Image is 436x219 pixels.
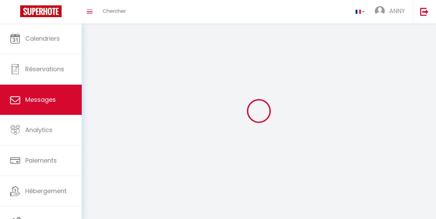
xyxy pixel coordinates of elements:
[25,126,52,134] span: Analytics
[375,6,385,16] img: ...
[25,187,67,195] span: Hébergement
[20,5,62,17] img: Super Booking
[25,34,60,43] span: Calendriers
[420,7,429,16] img: logout
[389,7,405,15] span: ANNY
[103,7,126,14] span: Chercher
[25,65,64,73] span: Réservations
[25,156,57,165] span: Paiements
[25,95,56,104] span: Messages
